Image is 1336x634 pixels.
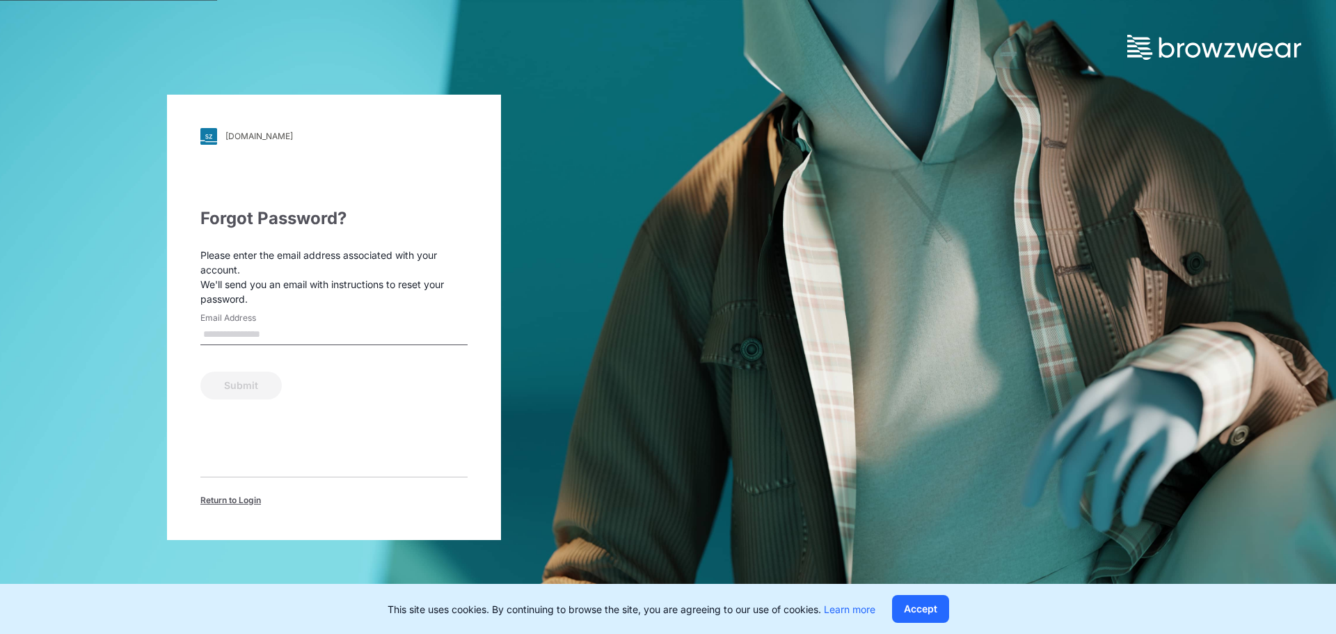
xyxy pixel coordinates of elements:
img: browzwear-logo.73288ffb.svg [1127,35,1301,60]
div: Forgot Password? [200,206,468,231]
a: Learn more [824,603,875,615]
div: [DOMAIN_NAME] [225,131,293,141]
a: [DOMAIN_NAME] [200,128,468,145]
label: Email Address [200,312,298,324]
img: svg+xml;base64,PHN2ZyB3aWR0aD0iMjgiIGhlaWdodD0iMjgiIHZpZXdCb3g9IjAgMCAyOCAyOCIgZmlsbD0ibm9uZSIgeG... [200,128,217,145]
span: Return to Login [200,494,261,507]
p: Please enter the email address associated with your account. We'll send you an email with instruc... [200,248,468,306]
button: Accept [892,595,949,623]
p: This site uses cookies. By continuing to browse the site, you are agreeing to our use of cookies. [388,602,875,617]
